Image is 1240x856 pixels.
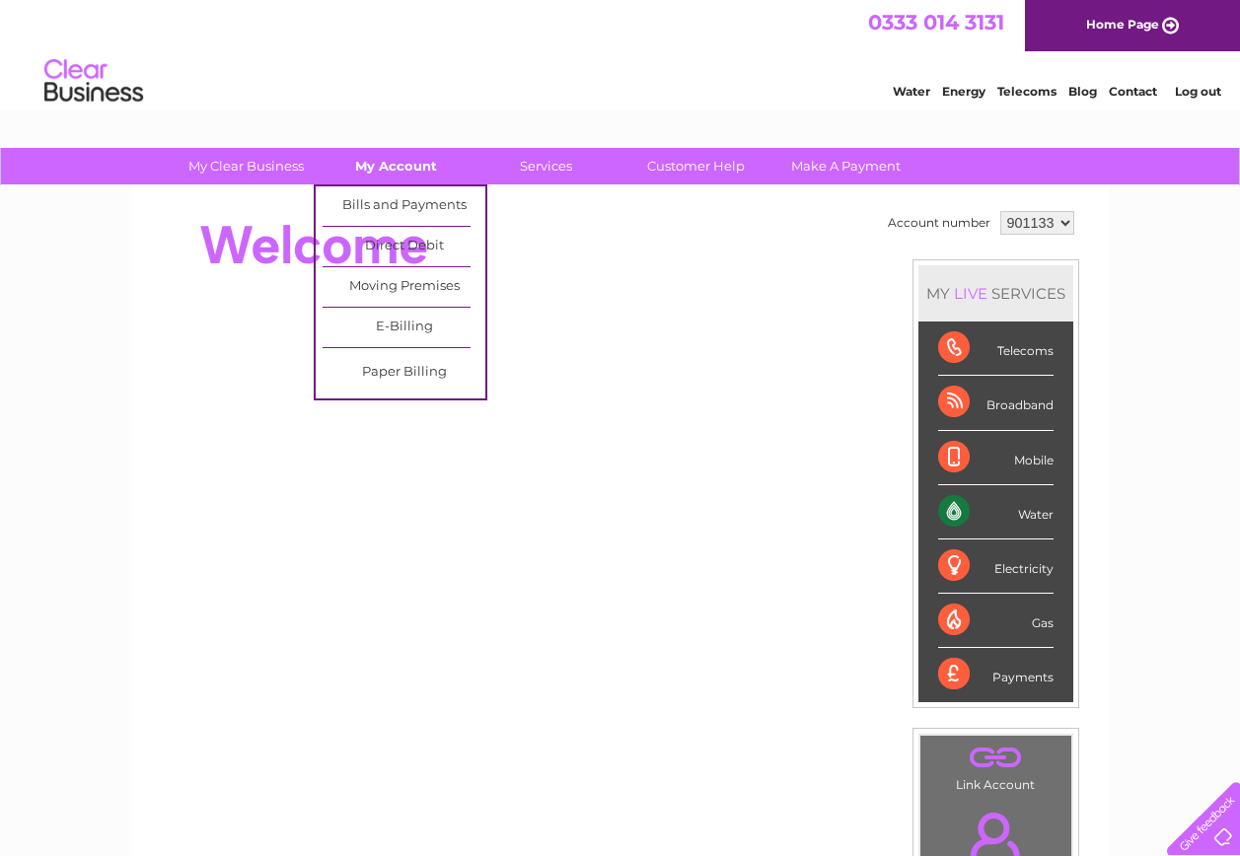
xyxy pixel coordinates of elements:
[938,539,1054,594] div: Electricity
[938,321,1054,376] div: Telecoms
[315,148,477,184] a: My Account
[938,648,1054,701] div: Payments
[1109,84,1157,99] a: Contact
[938,431,1054,485] div: Mobile
[43,51,144,111] img: logo.png
[323,267,485,307] a: Moving Premises
[323,186,485,226] a: Bills and Payments
[323,353,485,392] a: Paper Billing
[942,84,985,99] a: Energy
[323,227,485,266] a: Direct Debit
[1068,84,1097,99] a: Blog
[893,84,930,99] a: Water
[465,148,627,184] a: Services
[165,148,328,184] a: My Clear Business
[615,148,777,184] a: Customer Help
[925,741,1066,775] a: .
[1175,84,1221,99] a: Log out
[883,206,995,240] td: Account number
[938,485,1054,539] div: Water
[997,84,1057,99] a: Telecoms
[938,376,1054,430] div: Broadband
[765,148,927,184] a: Make A Payment
[323,308,485,347] a: E-Billing
[868,10,1004,35] a: 0333 014 3131
[918,265,1073,321] div: MY SERVICES
[155,11,1087,96] div: Clear Business is a trading name of Verastar Limited (registered in [GEOGRAPHIC_DATA] No. 3667643...
[919,735,1072,797] td: Link Account
[938,594,1054,648] div: Gas
[950,284,991,303] div: LIVE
